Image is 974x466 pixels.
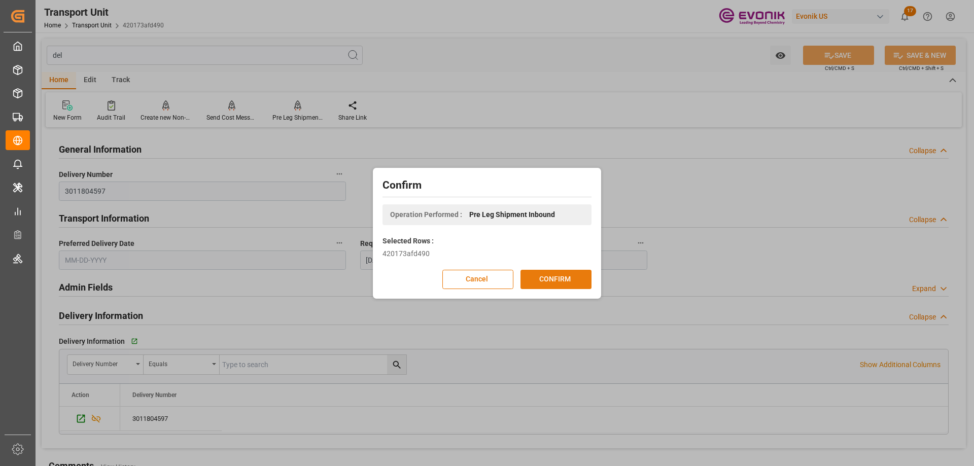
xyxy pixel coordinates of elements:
[469,209,555,220] span: Pre Leg Shipment Inbound
[382,177,592,194] h2: Confirm
[390,209,462,220] span: Operation Performed :
[382,236,434,246] label: Selected Rows :
[520,270,592,289] button: CONFIRM
[442,270,513,289] button: Cancel
[382,248,592,259] div: 420173afd490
